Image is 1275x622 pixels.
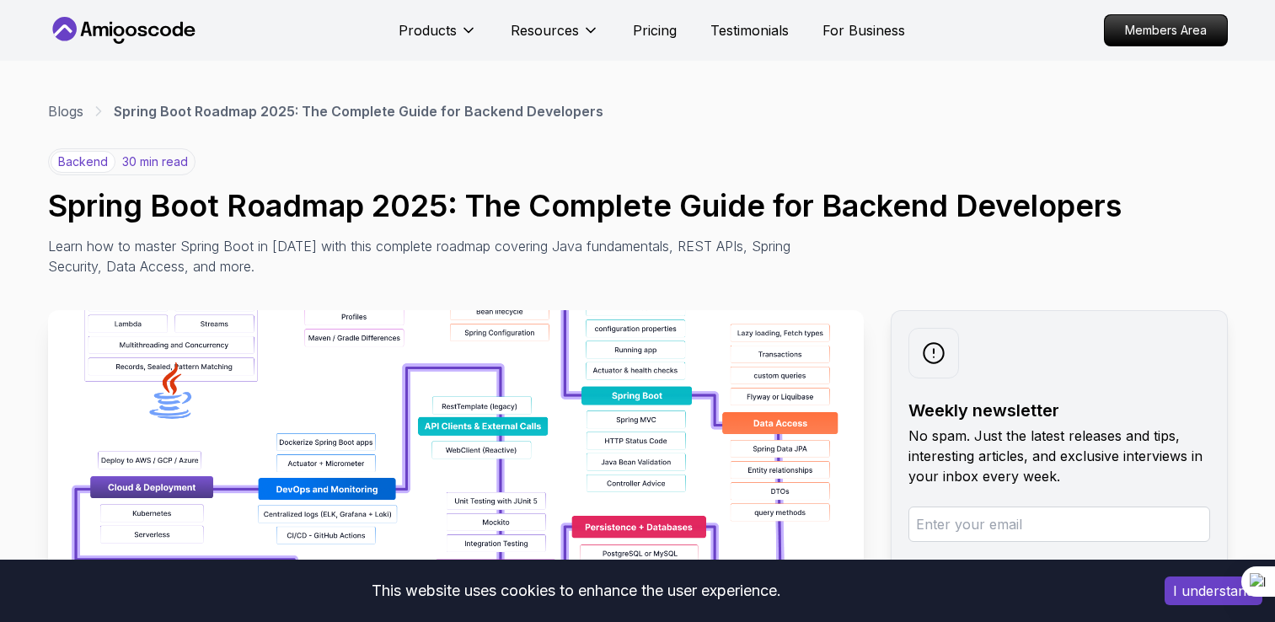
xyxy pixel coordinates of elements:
[908,426,1210,486] p: No spam. Just the latest releases and tips, interesting articles, and exclusive interviews in you...
[48,101,83,121] a: Blogs
[51,151,115,173] p: backend
[48,236,803,276] p: Learn how to master Spring Boot in [DATE] with this complete roadmap covering Java fundamentals, ...
[48,189,1228,223] h1: Spring Boot Roadmap 2025: The Complete Guide for Backend Developers
[1165,576,1262,605] button: Accept cookies
[1105,15,1227,46] p: Members Area
[908,507,1210,542] input: Enter your email
[114,101,603,121] p: Spring Boot Roadmap 2025: The Complete Guide for Backend Developers
[399,20,457,40] p: Products
[13,572,1139,609] div: This website uses cookies to enhance the user experience.
[122,153,188,170] p: 30 min read
[908,399,1210,422] h2: Weekly newsletter
[822,20,905,40] a: For Business
[511,20,579,40] p: Resources
[399,20,477,54] button: Products
[908,555,1210,576] p: Read about our .
[511,20,599,54] button: Resources
[1008,557,1092,574] a: privacy policy
[710,20,789,40] a: Testimonials
[1104,14,1228,46] a: Members Area
[633,20,677,40] a: Pricing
